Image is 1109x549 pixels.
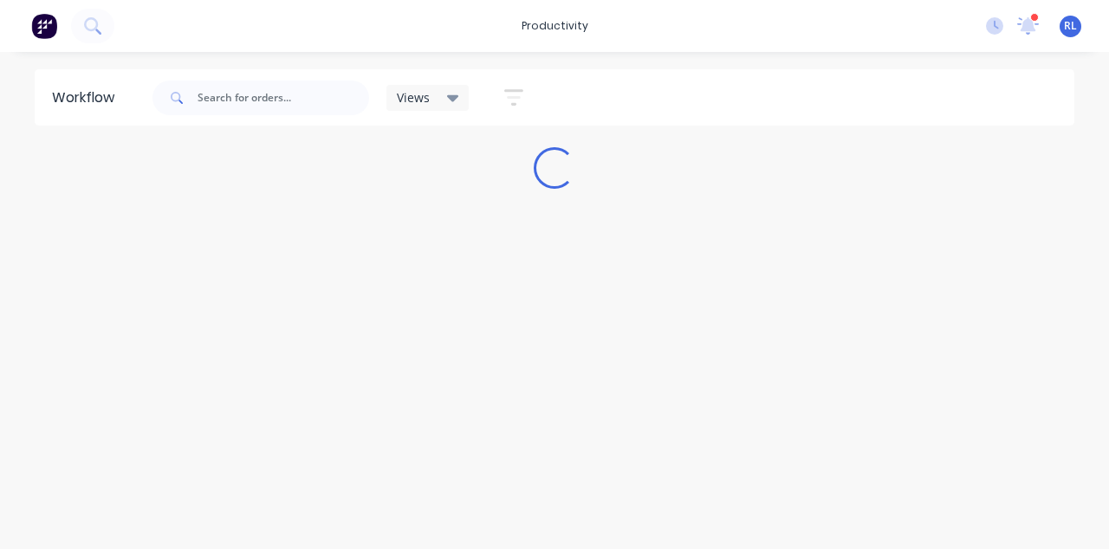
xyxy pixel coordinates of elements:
span: Views [397,88,430,107]
input: Search for orders... [198,81,369,115]
div: productivity [513,13,597,39]
span: RL [1064,18,1077,34]
img: Factory [31,13,57,39]
div: Workflow [52,87,123,108]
